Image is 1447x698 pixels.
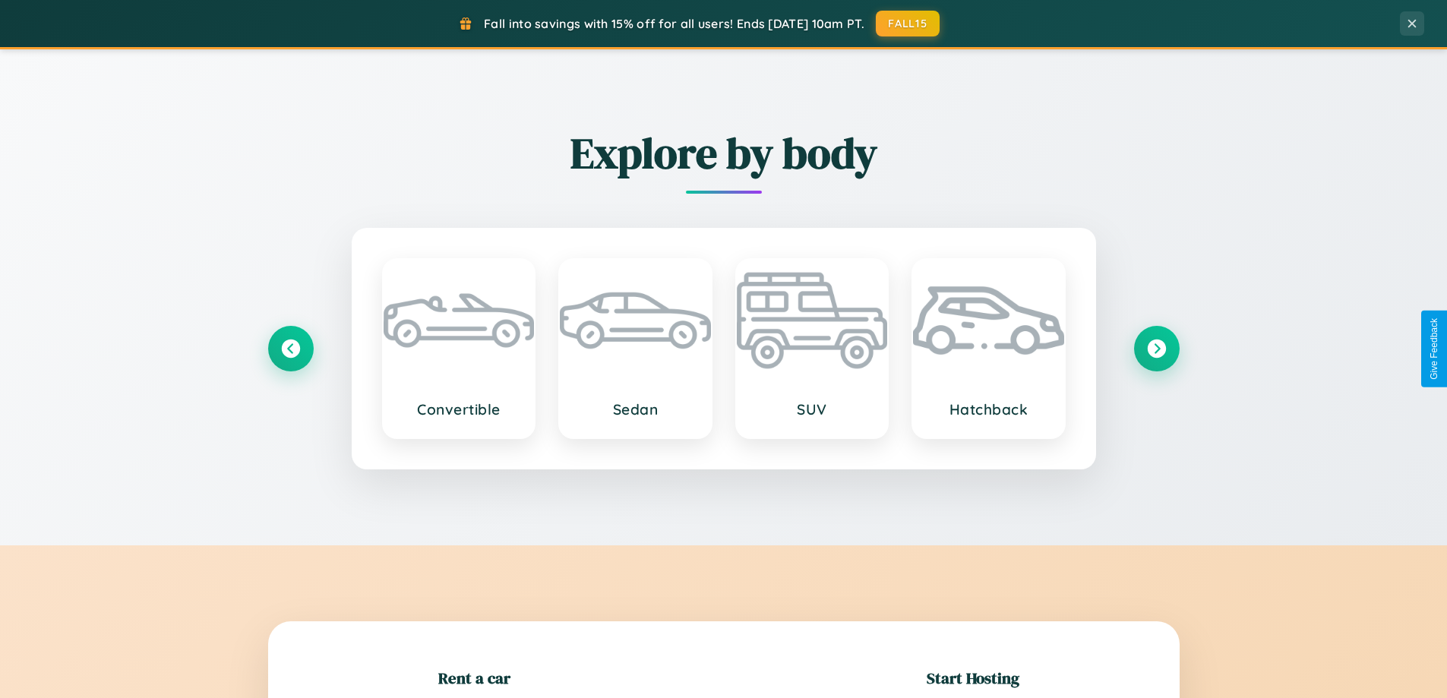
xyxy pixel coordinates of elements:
[268,124,1180,182] h2: Explore by body
[399,400,520,418] h3: Convertible
[876,11,940,36] button: FALL15
[752,400,873,418] h3: SUV
[484,16,864,31] span: Fall into savings with 15% off for all users! Ends [DATE] 10am PT.
[1429,318,1439,380] div: Give Feedback
[927,667,1019,689] h2: Start Hosting
[928,400,1049,418] h3: Hatchback
[438,667,510,689] h2: Rent a car
[575,400,696,418] h3: Sedan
